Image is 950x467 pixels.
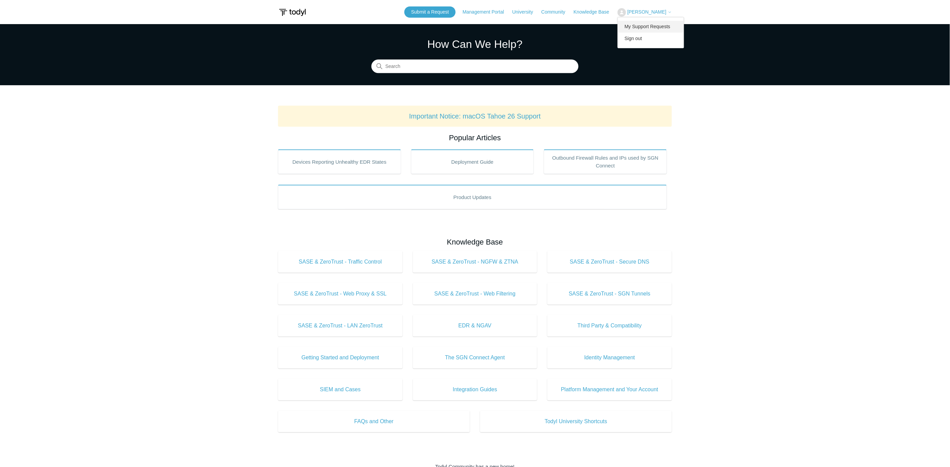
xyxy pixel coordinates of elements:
img: Todyl Support Center Help Center home page [278,6,307,19]
a: University [512,8,540,16]
button: [PERSON_NAME] [618,8,672,17]
a: SASE & ZeroTrust - NGFW & ZTNA [413,251,537,273]
span: [PERSON_NAME] [627,9,666,15]
span: SASE & ZeroTrust - Secure DNS [558,258,662,266]
a: FAQs and Other [278,411,470,432]
span: Getting Started and Deployment [288,354,392,362]
span: SIEM and Cases [288,385,392,394]
span: SASE & ZeroTrust - SGN Tunnels [558,290,662,298]
span: Third Party & Compatibility [558,322,662,330]
a: Product Updates [278,185,667,209]
a: SASE & ZeroTrust - LAN ZeroTrust [278,315,403,337]
span: Integration Guides [423,385,527,394]
span: The SGN Connect Agent [423,354,527,362]
a: Deployment Guide [411,149,534,174]
span: SASE & ZeroTrust - NGFW & ZTNA [423,258,527,266]
a: Integration Guides [413,379,537,400]
a: Todyl University Shortcuts [480,411,672,432]
span: SASE & ZeroTrust - Web Proxy & SSL [288,290,392,298]
a: Getting Started and Deployment [278,347,403,369]
span: Todyl University Shortcuts [490,417,662,426]
h1: How Can We Help? [371,36,579,52]
a: Knowledge Base [574,8,616,16]
a: SASE & ZeroTrust - Traffic Control [278,251,403,273]
a: SASE & ZeroTrust - Secure DNS [547,251,672,273]
a: EDR & NGAV [413,315,537,337]
a: Outbound Firewall Rules and IPs used by SGN Connect [544,149,667,174]
span: SASE & ZeroTrust - Web Filtering [423,290,527,298]
a: SIEM and Cases [278,379,403,400]
span: SASE & ZeroTrust - LAN ZeroTrust [288,322,392,330]
span: EDR & NGAV [423,322,527,330]
a: Management Portal [463,8,511,16]
span: FAQs and Other [288,417,460,426]
input: Search [371,60,579,73]
span: SASE & ZeroTrust - Traffic Control [288,258,392,266]
a: SASE & ZeroTrust - SGN Tunnels [547,283,672,305]
a: The SGN Connect Agent [413,347,537,369]
a: Sign out [618,33,684,44]
h2: Knowledge Base [278,236,672,248]
a: Identity Management [547,347,672,369]
a: My Support Requests [618,21,684,33]
h2: Popular Articles [278,132,672,143]
a: Submit a Request [404,6,456,18]
a: Community [542,8,572,16]
a: SASE & ZeroTrust - Web Filtering [413,283,537,305]
a: Important Notice: macOS Tahoe 26 Support [409,112,541,120]
span: Identity Management [558,354,662,362]
a: SASE & ZeroTrust - Web Proxy & SSL [278,283,403,305]
a: Third Party & Compatibility [547,315,672,337]
a: Platform Management and Your Account [547,379,672,400]
a: Devices Reporting Unhealthy EDR States [278,149,401,174]
span: Platform Management and Your Account [558,385,662,394]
